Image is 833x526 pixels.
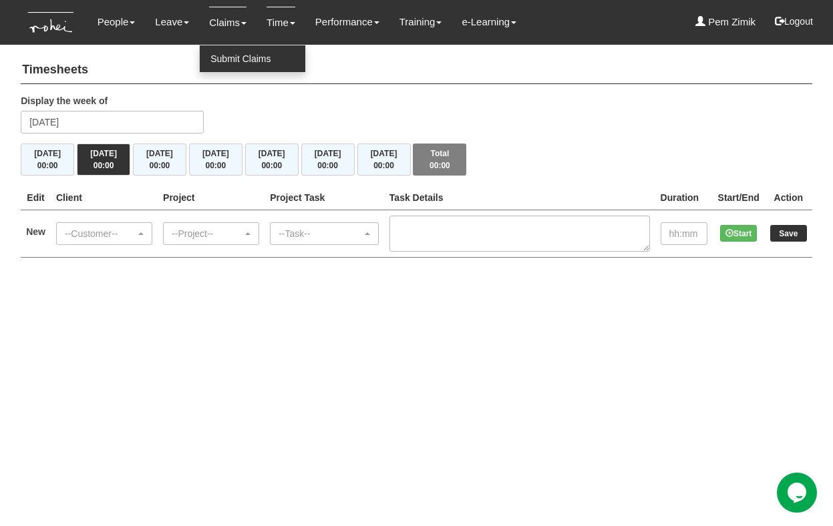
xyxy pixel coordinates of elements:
a: Time [267,7,295,38]
a: Submit Claims [200,45,305,72]
label: Display the week of [21,94,108,107]
a: Training [399,7,442,37]
th: Edit [21,186,51,210]
button: Logout [766,5,822,37]
input: hh:mm [661,222,707,245]
span: 00:00 [430,161,450,170]
span: 00:00 [261,161,282,170]
div: --Customer-- [65,227,136,240]
th: Client [51,186,158,210]
button: [DATE]00:00 [245,144,299,176]
span: 00:00 [37,161,58,170]
button: Total00:00 [413,144,466,176]
div: --Task-- [279,227,362,240]
span: 00:00 [317,161,338,170]
div: --Project-- [172,227,242,240]
label: New [26,225,45,238]
a: e-Learning [462,7,516,37]
th: Duration [655,186,713,210]
th: Action [765,186,812,210]
button: --Task-- [270,222,379,245]
button: --Customer-- [56,222,152,245]
th: Start/End [713,186,765,210]
span: 00:00 [373,161,394,170]
a: Performance [315,7,379,37]
button: [DATE]00:00 [189,144,242,176]
th: Project [158,186,265,210]
div: Timesheet Week Summary [21,144,812,176]
h4: Timesheets [21,57,812,84]
button: --Project-- [163,222,259,245]
button: [DATE]00:00 [301,144,355,176]
input: Save [770,225,807,242]
span: 00:00 [205,161,226,170]
th: Project Task [265,186,384,210]
button: [DATE]00:00 [357,144,411,176]
button: [DATE]00:00 [133,144,186,176]
button: [DATE]00:00 [77,144,130,176]
iframe: chat widget [777,473,820,513]
a: Claims [209,7,246,38]
button: Start [720,225,757,242]
button: [DATE]00:00 [21,144,74,176]
a: Pem Zimik [695,7,756,37]
th: Task Details [384,186,655,210]
a: Leave [155,7,189,37]
a: People [98,7,136,37]
span: 00:00 [150,161,170,170]
span: 00:00 [94,161,114,170]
